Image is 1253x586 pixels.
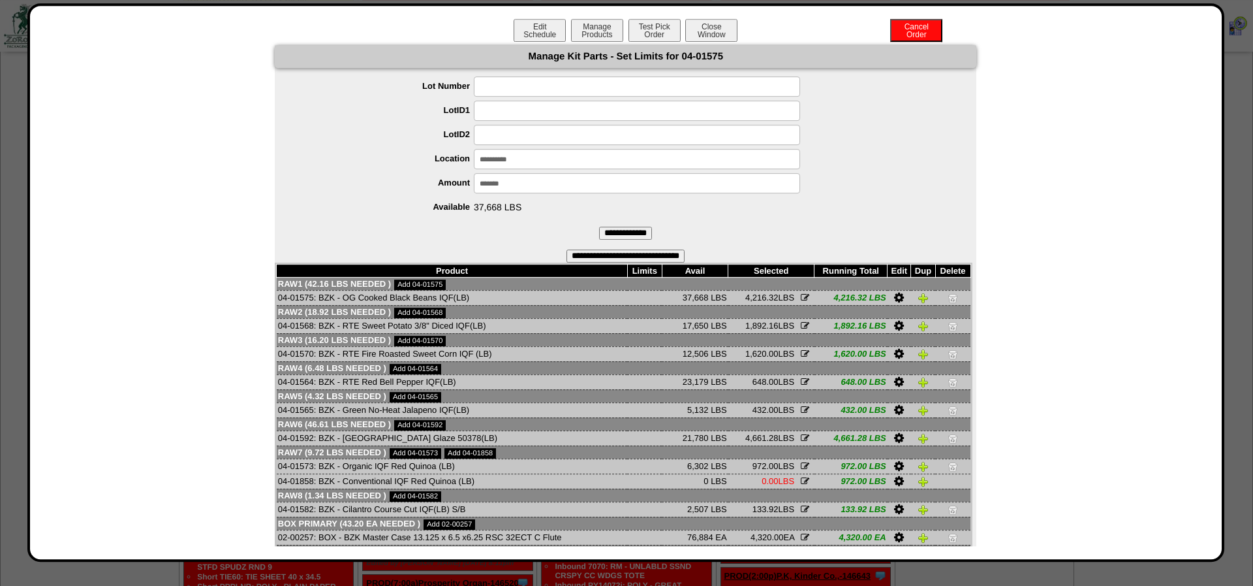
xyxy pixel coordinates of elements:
th: Product [277,264,627,277]
span: 1,620.00 [745,349,779,359]
td: 133.92 LBS [814,502,888,517]
td: 4,661.28 LBS [814,431,888,446]
th: Selected [728,264,814,277]
td: Raw2 (18.92 LBS needed ) [277,305,970,318]
td: 04-01564: BZK - RTE Red Bell Pepper IQF(LB) [277,374,627,389]
td: 23,179 LBS [662,374,728,389]
span: 37,668 LBS [301,197,976,212]
img: Delete Item [948,377,958,387]
span: LBS [752,461,794,471]
label: LotID2 [301,129,474,139]
td: 12,506 LBS [662,346,728,361]
span: 648.00 [752,377,779,387]
td: Box Primary (43.20 EA needed ) [277,517,970,530]
img: Delete Item [948,504,958,515]
td: 972.00 LBS [814,459,888,474]
img: Delete Item [948,433,958,444]
a: Add 04-01592 [394,420,446,431]
td: Raw1 (42.16 LBS needed ) [277,277,970,290]
td: Raw8 (1.34 LBS needed ) [277,489,970,502]
img: Delete Item [948,321,958,331]
img: Duplicate Item [918,293,929,303]
td: 04-01582: BZK - Cilantro Course Cut IQF(LB) S/B [277,502,627,517]
td: 04-01575: BZK - OG Cooked Black Beans IQF(LB) [277,290,627,305]
td: 04-01858: BZK - Conventional IQF Red Quinoa (LB) [277,474,627,489]
a: Add 04-01564 [390,364,441,374]
a: CloseWindow [684,29,739,39]
button: Test PickOrder [628,19,681,42]
td: 6,302 LBS [662,459,728,474]
span: 4,320.00 [750,532,784,542]
td: Tray (259.20 EA needed ) [277,545,970,558]
td: 37,668 LBS [662,290,728,305]
span: LBS [752,504,794,514]
td: 1,620.00 LBS [814,346,888,361]
td: Raw5 (4.32 LBS needed ) [277,389,970,402]
span: LBS [745,349,794,359]
label: LotID1 [301,105,474,115]
span: 1,892.16 [745,321,779,331]
a: Add 04-01568 [394,308,446,318]
td: 04-01570: BZK - RTE Fire Roasted Sweet Corn IQF (LB) [277,346,627,361]
td: Raw6 (46.61 LBS needed ) [277,417,970,431]
td: 0 LBS [662,474,728,489]
a: Add 04-01575 [394,280,446,290]
img: Duplicate Item [918,532,929,543]
th: Running Total [814,264,888,277]
td: 4,320.00 EA [814,530,888,545]
td: 972.00 LBS [814,474,888,489]
a: Add 04-01570 [394,336,446,346]
th: Edit [888,264,911,277]
img: Delete Item [948,532,958,543]
span: 972.00 [752,461,779,471]
td: 17,650 LBS [662,318,728,333]
td: Raw4 (6.48 LBS needed ) [277,361,970,374]
div: Manage Kit Parts - Set Limits for 04-01575 [275,45,976,68]
img: Delete Item [948,293,958,303]
td: 04-01592: BZK - [GEOGRAPHIC_DATA] Glaze 50378(LB) [277,431,627,446]
span: 432.00 [752,405,779,415]
span: 4,661.28 [745,433,779,443]
span: LBS [745,433,794,443]
td: 2,507 LBS [662,502,728,517]
span: LBS [752,377,794,387]
img: Duplicate Item [918,321,929,331]
label: Amount [301,178,474,187]
a: Add 04-01565 [390,392,441,402]
img: Duplicate Item [918,349,929,359]
button: CloseWindow [685,19,737,42]
button: ManageProducts [571,19,623,42]
td: 04-01568: BZK - RTE Sweet Potato 3/8" Diced IQF(LB) [277,318,627,333]
img: Duplicate Item [918,504,929,515]
td: 04-01565: BZK - Green No-Heat Jalapeno IQF(LB) [277,402,627,417]
td: Raw3 (16.20 LBS needed ) [277,333,970,346]
button: CancelOrder [890,19,942,42]
span: 4,216.32 [745,293,779,302]
img: Delete Item [948,405,958,415]
a: Add 04-01573 [390,448,441,459]
img: Duplicate Item [918,377,929,387]
a: Add 04-01858 [444,448,496,459]
span: LBS [745,321,794,331]
img: Duplicate Item [918,461,929,472]
span: 0.00 [762,476,778,486]
span: LBS [762,476,794,486]
td: 04-01573: BZK - Organic IQF Red Quinoa (LB) [277,459,627,474]
a: Add 02-00257 [424,519,475,530]
img: Delete Item [948,349,958,359]
label: Location [301,154,474,163]
span: 133.92 [752,504,779,514]
th: Dup [911,264,935,277]
td: 5,132 LBS [662,402,728,417]
td: 432.00 LBS [814,402,888,417]
td: 76,884 EA [662,530,728,545]
td: 648.00 LBS [814,374,888,389]
label: Lot Number [301,81,474,91]
th: Delete [935,264,970,277]
th: Limits [627,264,662,277]
span: EA [750,532,794,542]
span: LBS [745,293,794,302]
td: 1,892.16 LBS [814,318,888,333]
th: Avail [662,264,728,277]
img: Duplicate Item [918,476,929,487]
